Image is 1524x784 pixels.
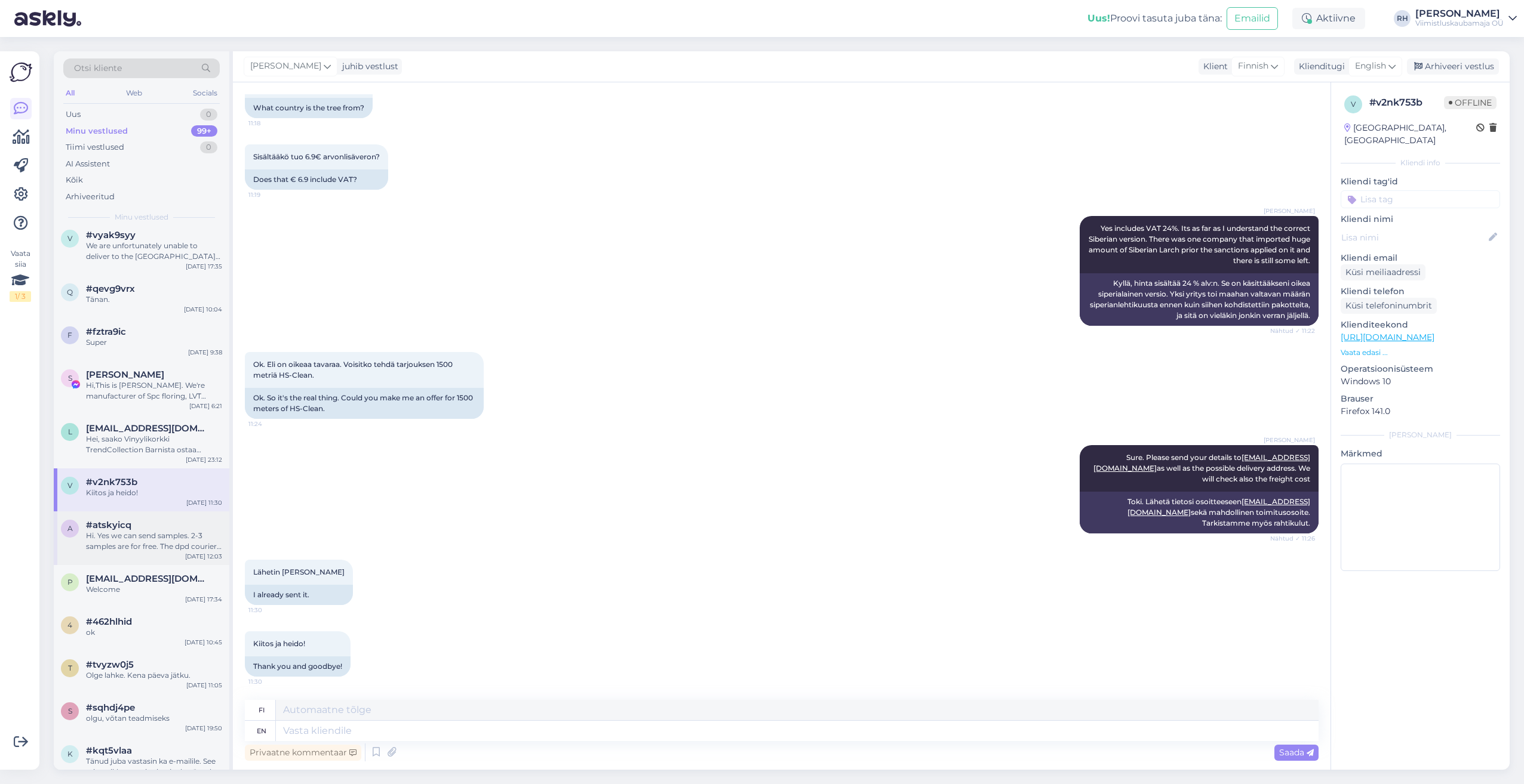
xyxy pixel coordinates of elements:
div: ok [86,627,222,638]
div: Aktiivne [1292,8,1365,29]
div: 1 / 3 [10,291,31,302]
div: Arhiveeri vestlus [1407,58,1499,75]
div: # v2nk753b [1369,95,1444,110]
button: Emailid [1227,7,1278,30]
div: Küsi telefoninumbrit [1341,298,1437,314]
p: Vaata edasi ... [1341,347,1500,358]
span: v [1351,100,1356,109]
span: #kqt5vlaa [86,745,132,756]
span: 4 [67,621,72,629]
div: Hi. Yes we can send samples. 2-3 samples are for free. The dpd courier cost to [GEOGRAPHIC_DATA] ... [86,530,222,552]
img: Askly Logo [10,61,32,84]
span: Finnish [1238,60,1268,73]
div: RH [1394,10,1411,27]
div: Toki. Lähetä tietosi osoitteeseen sekä mahdollinen toimitusosoite. Tarkistamme myös rahtikulut. [1080,492,1319,533]
div: Tänud juba vastasin ka e-mailile. See teine pikkus ongi minu jaoks täpselt see, mida ma vajan.Teh... [86,756,222,777]
div: Hi,This is [PERSON_NAME]. We're manufacturer of Spc floring, LVT flooring and Wpc wall panel from... [86,380,222,402]
span: #vyak9syy [86,230,136,240]
div: Arhiveeritud [66,191,115,203]
div: 0 [200,109,217,121]
span: a [67,524,73,533]
div: Tänan. [86,294,222,305]
div: en [257,721,266,741]
div: Kliendi info [1341,158,1500,168]
div: Hei, saako Vinyylikorkki TrendCollection Barnista ostaa mallipalan? [86,434,222,455]
span: v [67,234,72,243]
span: 11:19 [248,190,293,199]
div: [DATE] 10:04 [184,305,222,314]
div: Tiimi vestlused [66,141,124,153]
div: All [63,85,77,101]
div: Kyllä, hinta sisältää 24 % alv:n. Se on käsittääkseni oikea siperialainen versio. Yksi yritys toi... [1080,273,1319,326]
span: Sophia Meng [86,369,164,380]
p: Märkmed [1341,447,1500,460]
span: laurajane3@hotmail.com [86,423,210,434]
span: l [68,427,72,436]
div: Uus [66,109,81,121]
p: Klienditeekond [1341,319,1500,331]
span: #fztra9ic [86,326,126,337]
span: S [68,374,72,382]
span: #v2nk753b [86,477,137,487]
span: Sure. Please send your details to as well as the possible delivery address. We will check also th... [1093,453,1312,483]
span: Nähtud ✓ 11:22 [1270,326,1315,335]
div: [DATE] 11:30 [186,498,222,507]
div: Ok. So it's the real thing. Could you make me an offer for 1500 meters of HS-Clean. [245,388,484,419]
div: Olge lahke. Kena päeva jätku. [86,670,222,681]
div: What country is the tree from? [245,98,373,118]
p: Firefox 141.0 [1341,405,1500,418]
div: Privaatne kommentaar [245,745,361,761]
p: Brauser [1341,393,1500,405]
div: [DATE] 19:50 [185,724,222,733]
span: 11:30 [248,677,293,686]
input: Lisa tag [1341,190,1500,208]
b: Uus! [1087,13,1110,24]
p: Kliendi telefon [1341,285,1500,298]
div: Klienditugi [1294,60,1345,73]
span: phynnine@gmail.com [86,573,210,584]
div: Proovi tasuta juba täna: [1087,11,1222,26]
div: I already sent it. [245,585,353,605]
span: q [67,288,73,297]
div: Küsi meiliaadressi [1341,264,1425,280]
span: Nähtud ✓ 11:26 [1270,534,1315,543]
span: [PERSON_NAME] [250,60,321,73]
span: #462hlhid [86,616,132,627]
div: Super [86,337,222,348]
p: Windows 10 [1341,375,1500,388]
span: Saada [1279,747,1314,758]
span: #atskyicq [86,520,131,530]
span: Yes includes VAT 24%. Its as far as I understand the correct Siberian version. There was one comp... [1089,224,1312,265]
span: Kiitos ja heido! [253,639,305,648]
div: [DATE] 17:35 [186,262,222,271]
div: 99+ [191,125,217,137]
div: AI Assistent [66,158,110,170]
div: Thank you and goodbye! [245,656,351,677]
span: 11:30 [248,606,293,615]
span: 11:24 [248,419,293,428]
p: Kliendi nimi [1341,213,1500,226]
span: t [68,663,72,672]
div: [DATE] 10:45 [185,638,222,647]
div: Minu vestlused [66,125,128,137]
div: Kõik [66,174,83,186]
div: Socials [190,85,220,101]
span: #qevg9vrx [86,283,135,294]
span: k [67,749,73,758]
div: olgu, võtan teadmiseks [86,713,222,724]
div: juhib vestlust [337,60,398,73]
span: Minu vestlused [115,212,168,223]
div: Does that € 6.9 include VAT? [245,169,388,190]
span: Lähetin [PERSON_NAME] [253,567,345,576]
span: v [67,481,72,490]
span: Sisältääkö tuo 6.9€ arvonlisäveron? [253,152,380,161]
div: 0 [200,141,217,153]
div: Welcome [86,584,222,595]
div: [DATE] 23:12 [186,455,222,464]
div: [PERSON_NAME] [1341,430,1500,440]
span: English [1355,60,1386,73]
div: We are unfortunately unable to deliver to the [GEOGRAPHIC_DATA] due tot the customs difficulties. [86,240,222,262]
span: Ok. Eli on oikeaa tavaraa. Voisitko tehdä tarjouksen 1500 metriä HS-Clean. [253,360,454,379]
p: Kliendi tag'id [1341,175,1500,188]
div: Kiitos ja heido! [86,487,222,498]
